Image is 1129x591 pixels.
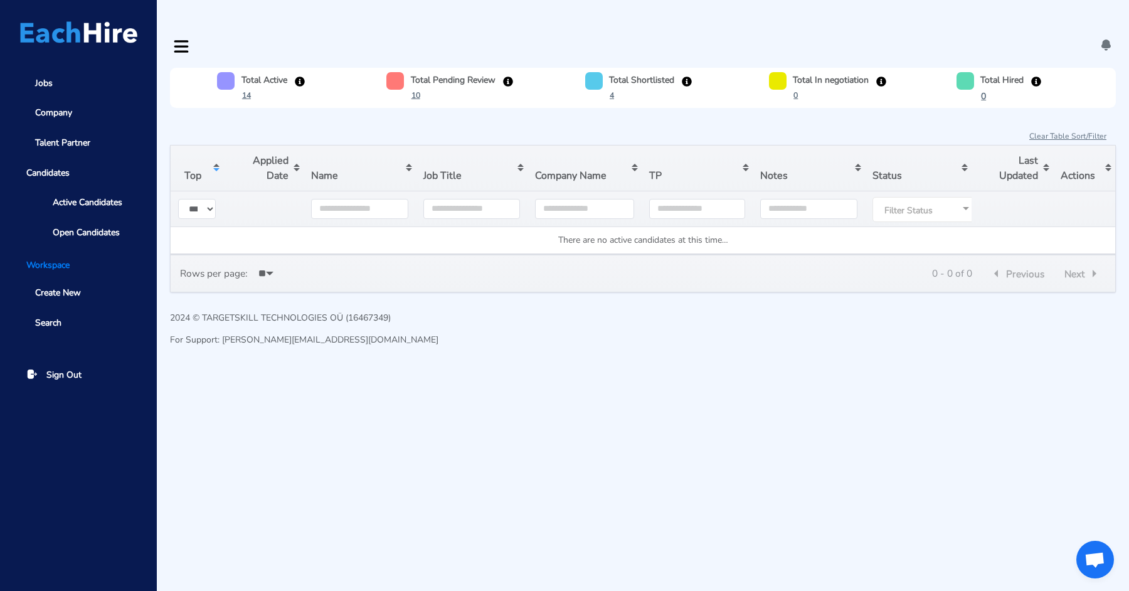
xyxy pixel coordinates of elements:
[1076,541,1114,578] a: Open chat
[411,90,420,100] u: 10
[1006,267,1044,281] span: Previous
[35,77,53,90] span: Jobs
[35,106,72,119] span: Company
[609,74,674,86] h6: Total Shortlisted
[18,100,139,126] a: Company
[35,286,81,299] span: Create New
[35,316,61,329] span: Search
[241,74,287,86] h6: Total Active
[1029,131,1106,141] u: Clear Table Sort/Filter
[1029,130,1107,142] button: Clear Table Sort/Filter
[241,89,252,102] button: 14
[35,220,139,245] a: Open Candidates
[1061,265,1106,282] button: Next
[53,196,122,209] span: Active Candidates
[53,226,120,239] span: Open Candidates
[178,233,1109,247] div: There are no active candidates at this time…
[793,90,798,100] u: 0
[985,265,1048,282] button: Previous
[18,160,139,186] span: Candidates
[411,74,496,86] h6: Total Pending Review
[35,136,90,149] span: Talent Partner
[18,310,139,336] a: Search
[411,89,421,102] button: 10
[20,21,137,43] img: Logo
[609,89,615,102] button: 4
[18,130,139,156] a: Talent Partner
[18,280,139,306] a: Create New
[980,89,987,104] button: 0
[242,90,251,100] u: 14
[18,70,139,96] a: Jobs
[793,74,869,86] h6: Total In negotiation
[981,90,986,102] u: 0
[932,266,972,280] div: 0 - 0 of 0
[170,311,438,324] p: 2024 © TARGETSKILL TECHNOLOGIES OÜ (16467349)
[793,89,798,102] button: 0
[35,189,139,215] a: Active Candidates
[46,368,82,381] span: Sign Out
[18,258,139,272] li: Workspace
[884,204,933,217] span: Filter Status
[180,266,248,280] label: Rows per page:
[1064,267,1084,281] span: Next
[170,333,438,346] p: For Support: [PERSON_NAME][EMAIL_ADDRESS][DOMAIN_NAME]
[980,74,1024,86] h6: Total Hired
[610,90,614,100] u: 4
